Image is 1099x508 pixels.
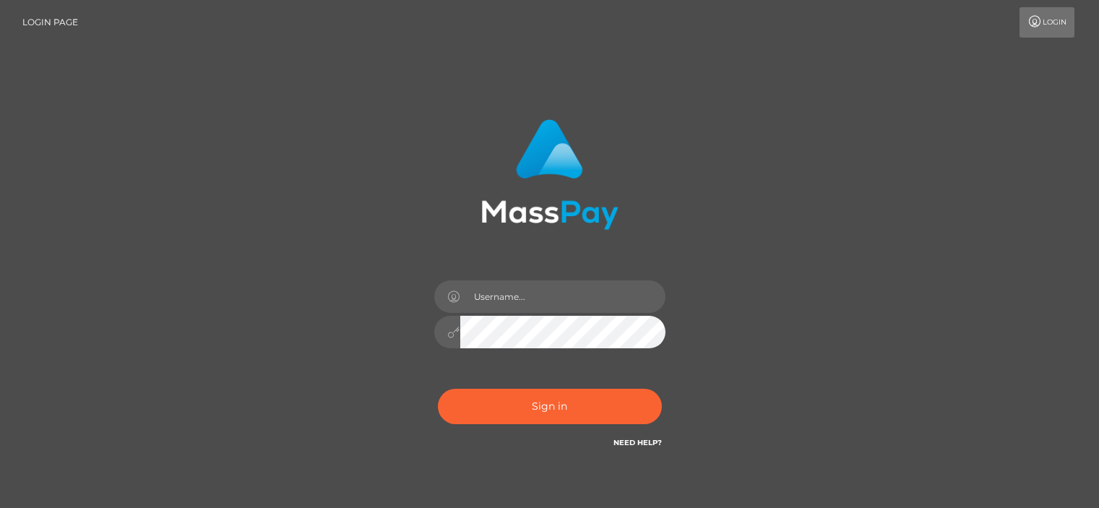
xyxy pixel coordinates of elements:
button: Sign in [438,389,662,424]
img: MassPay Login [481,119,619,230]
input: Username... [460,280,665,313]
a: Login [1020,7,1074,38]
a: Need Help? [613,438,662,447]
a: Login Page [22,7,78,38]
